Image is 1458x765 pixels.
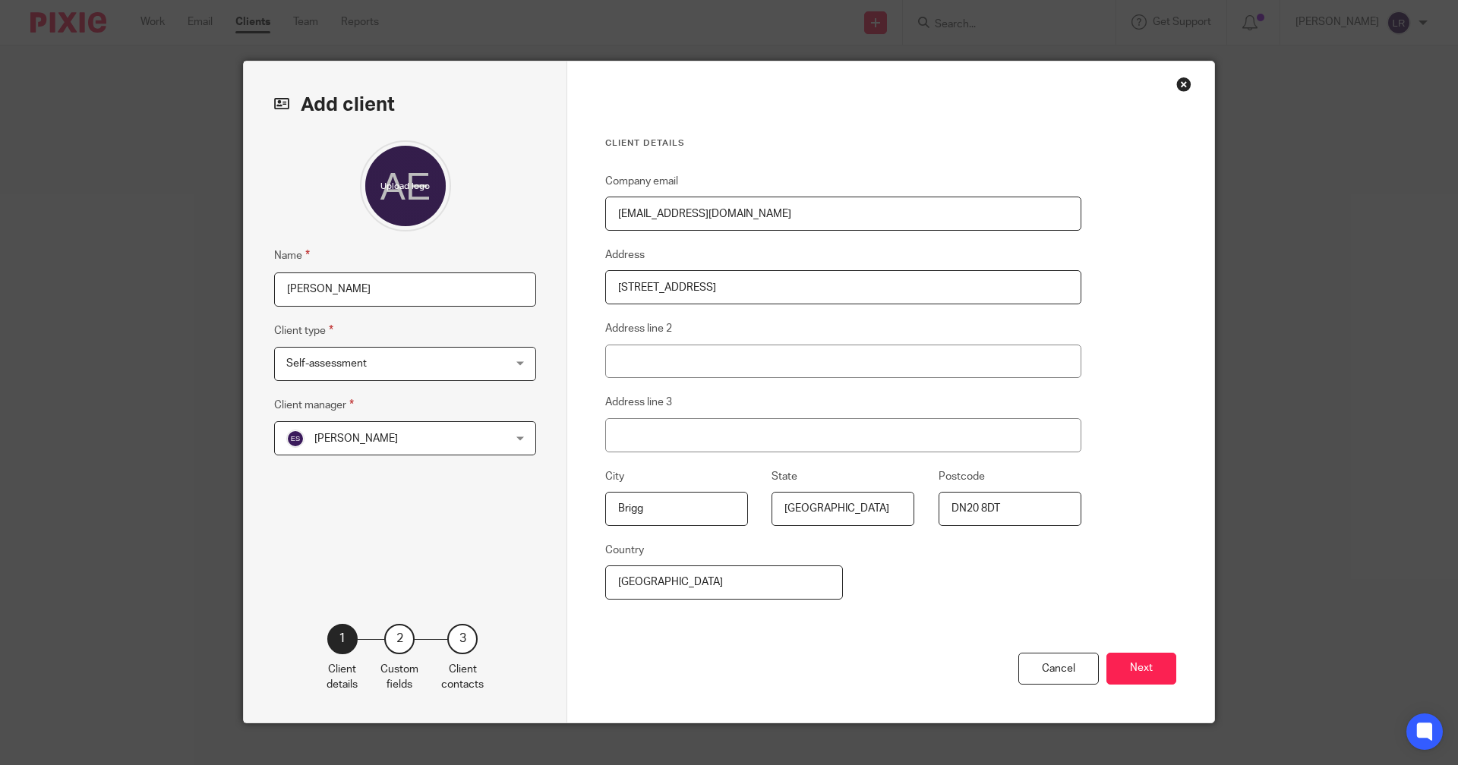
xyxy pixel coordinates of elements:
span: Self-assessment [286,358,367,369]
div: 1 [327,624,358,654]
label: Name [274,247,310,264]
div: Close this dialog window [1176,77,1191,92]
label: Client manager [274,396,354,414]
div: 3 [447,624,478,654]
h2: Add client [274,92,536,118]
label: Postcode [939,469,985,484]
img: svg%3E [286,430,305,448]
label: Address [605,247,645,263]
label: Client type [274,322,333,339]
div: 2 [384,624,415,654]
p: Client contacts [441,662,484,693]
p: Custom fields [380,662,418,693]
label: Address line 3 [605,395,672,410]
span: [PERSON_NAME] [314,433,398,444]
label: Address line 2 [605,321,672,336]
h3: Client details [605,137,1081,150]
div: Cancel [1018,653,1099,685]
label: Company email [605,174,678,189]
p: Client details [327,662,358,693]
button: Next [1106,653,1176,685]
label: State [772,469,797,484]
label: Country [605,543,644,558]
label: City [605,469,624,484]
